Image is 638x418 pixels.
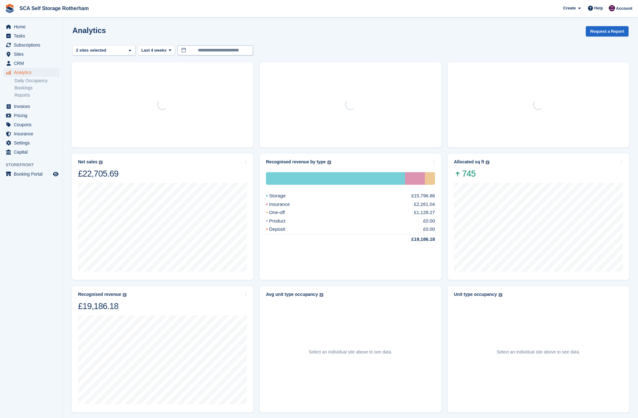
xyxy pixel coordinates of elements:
[309,349,392,355] p: Select an individual site above to see data.
[3,50,59,59] a: menu
[14,170,52,178] span: Booking Portal
[14,111,52,120] span: Pricing
[586,26,629,37] button: Request a Report
[3,148,59,156] a: menu
[266,192,301,200] div: Storage
[266,217,301,225] div: Product
[138,45,175,56] button: Last 4 weeks
[5,4,14,13] img: stora-icon-8386f47178a22dfd0bd8f6a31ec36ba5ce8667c1dd55bd0f319d3a0aa187defe.svg
[266,292,318,297] div: Avg unit type occupancy
[319,293,323,297] img: icon-info-grey-7440780725fd019a000dd9b08b2336e03edf1995a4989e88bcd33f0948082b44.svg
[78,301,127,312] div: £19,186.18
[78,292,121,297] div: Recognised revenue
[3,129,59,138] a: menu
[3,170,59,178] a: menu
[327,161,331,164] img: icon-info-grey-7440780725fd019a000dd9b08b2336e03edf1995a4989e88bcd33f0948082b44.svg
[425,172,435,185] div: One-off
[14,78,59,84] a: Daily Occupancy
[266,201,305,208] div: Insurance
[414,201,435,208] div: £2,261.04
[14,68,52,77] span: Analytics
[266,172,405,185] div: Storage
[52,170,59,178] a: Preview store
[563,5,576,11] span: Create
[414,209,435,216] div: £1,128.27
[14,50,52,59] span: Sites
[14,138,52,147] span: Settings
[14,148,52,156] span: Capital
[266,159,326,165] div: Recognised revenue by type
[266,209,300,216] div: One-off
[609,5,615,11] img: Dale Chapman
[3,22,59,31] a: menu
[14,85,59,91] a: Bookings
[594,5,603,11] span: Help
[454,168,489,179] span: 745
[75,47,109,54] div: 2 sites selected
[6,162,63,168] span: Storefront
[3,138,59,147] a: menu
[3,120,59,129] a: menu
[14,31,52,40] span: Tasks
[3,68,59,77] a: menu
[499,293,502,297] img: icon-info-grey-7440780725fd019a000dd9b08b2336e03edf1995a4989e88bcd33f0948082b44.svg
[423,217,435,225] div: £0.00
[486,161,489,164] img: icon-info-grey-7440780725fd019a000dd9b08b2336e03edf1995a4989e88bcd33f0948082b44.svg
[3,31,59,40] a: menu
[123,293,127,297] img: icon-info-grey-7440780725fd019a000dd9b08b2336e03edf1995a4989e88bcd33f0948082b44.svg
[14,102,52,111] span: Invoices
[14,92,59,98] a: Reports
[411,192,435,200] div: £15,796.88
[78,159,97,165] div: Net sales
[14,41,52,49] span: Subscriptions
[14,129,52,138] span: Insurance
[99,161,103,164] img: icon-info-grey-7440780725fd019a000dd9b08b2336e03edf1995a4989e88bcd33f0948082b44.svg
[78,168,118,179] div: £22,705.69
[454,159,484,165] div: Allocated sq ft
[72,26,106,35] h2: Analytics
[17,3,91,14] a: SCA Self Storage Rotherham
[3,102,59,111] a: menu
[497,349,580,355] p: Select an individual site above to see data.
[396,236,435,243] div: £19,186.18
[454,292,497,297] div: Unit type occupancy
[405,172,425,185] div: Insurance
[14,22,52,31] span: Home
[3,59,59,68] a: menu
[3,41,59,49] a: menu
[266,226,300,233] div: Deposit
[14,120,52,129] span: Coupons
[423,226,435,233] div: £0.00
[141,47,167,54] span: Last 4 weeks
[14,59,52,68] span: CRM
[616,5,632,12] span: Account
[3,111,59,120] a: menu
